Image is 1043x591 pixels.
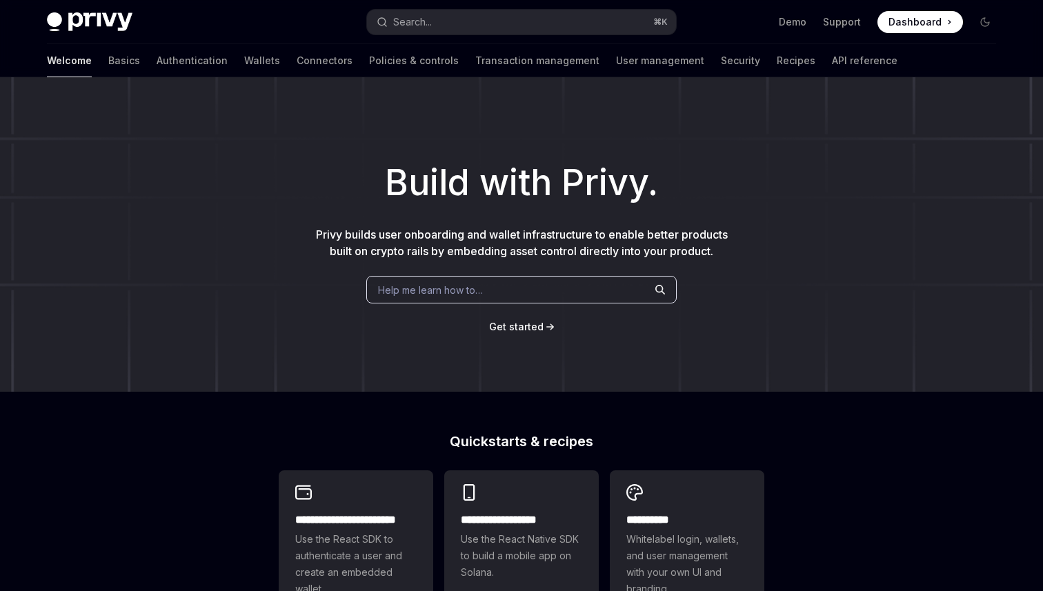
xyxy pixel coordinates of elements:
[489,321,544,332] span: Get started
[244,44,280,77] a: Wallets
[47,44,92,77] a: Welcome
[823,15,861,29] a: Support
[779,15,806,29] a: Demo
[316,228,728,258] span: Privy builds user onboarding and wallet infrastructure to enable better products built on crypto ...
[974,11,996,33] button: Toggle dark mode
[108,44,140,77] a: Basics
[888,15,942,29] span: Dashboard
[616,44,704,77] a: User management
[877,11,963,33] a: Dashboard
[653,17,668,28] span: ⌘ K
[297,44,352,77] a: Connectors
[461,531,582,581] span: Use the React Native SDK to build a mobile app on Solana.
[475,44,599,77] a: Transaction management
[489,320,544,334] a: Get started
[393,14,432,30] div: Search...
[721,44,760,77] a: Security
[47,12,132,32] img: dark logo
[157,44,228,77] a: Authentication
[777,44,815,77] a: Recipes
[378,283,483,297] span: Help me learn how to…
[279,434,764,448] h2: Quickstarts & recipes
[832,44,897,77] a: API reference
[369,44,459,77] a: Policies & controls
[22,156,1021,210] h1: Build with Privy.
[367,10,676,34] button: Open search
